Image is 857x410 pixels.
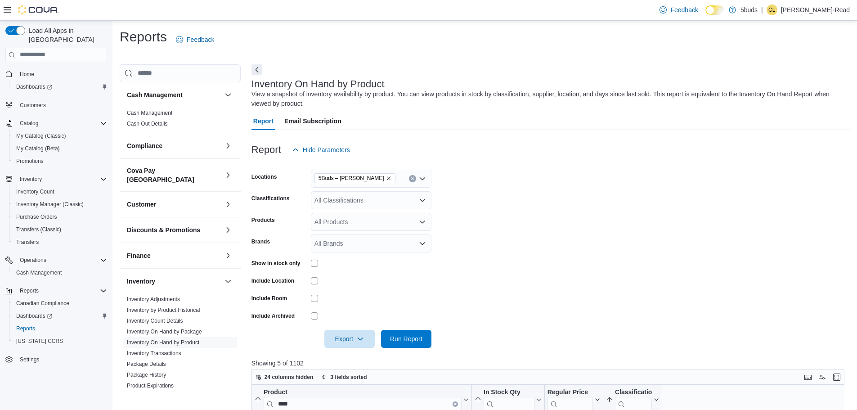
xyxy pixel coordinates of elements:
span: Reports [20,287,39,294]
span: Inventory [16,174,107,185]
button: Operations [2,254,111,266]
button: Open list of options [419,175,426,182]
button: Inventory [127,277,221,286]
span: Dashboards [16,83,52,90]
label: Include Location [251,277,294,284]
div: View a snapshot of inventory availability by product. You can view products in stock by classific... [251,90,846,108]
span: Inventory Manager (Classic) [13,199,107,210]
a: Inventory Count Details [127,318,183,324]
button: Keyboard shortcuts [803,372,813,383]
a: Inventory Count [13,186,58,197]
h3: Report [251,144,281,155]
button: Customer [127,200,221,209]
button: Inventory Count [9,185,111,198]
button: Cova Pay [GEOGRAPHIC_DATA] [223,170,233,180]
button: Reports [16,285,42,296]
a: Dashboards [9,81,111,93]
span: 5Buds – [PERSON_NAME] [319,174,384,183]
label: Include Room [251,295,287,302]
button: My Catalog (Beta) [9,142,111,155]
button: 24 columns hidden [252,372,317,383]
span: Catalog [16,118,107,129]
a: Inventory On Hand by Product [127,339,199,346]
span: Operations [16,255,107,266]
span: Cash Out Details [127,120,168,127]
span: [US_STATE] CCRS [16,338,63,345]
span: Settings [16,354,107,365]
label: Brands [251,238,270,245]
div: In Stock Qty [484,388,534,396]
span: Inventory Count Details [127,317,183,324]
button: Compliance [223,140,233,151]
button: Clear input [409,175,416,182]
a: Cash Management [13,267,65,278]
a: Promotions [13,156,47,167]
button: Inventory [2,173,111,185]
a: Cash Management [127,110,172,116]
span: Purchase Orders [13,212,107,222]
label: Include Archived [251,312,295,320]
button: Cova Pay [GEOGRAPHIC_DATA] [127,166,221,184]
span: Reports [13,323,107,334]
button: Finance [127,251,221,260]
div: Regular Price [547,388,592,396]
span: Inventory [20,176,42,183]
span: Load All Apps in [GEOGRAPHIC_DATA] [25,26,107,44]
a: Inventory Transactions [127,350,181,356]
a: Purchase Orders [13,212,61,222]
span: Feedback [670,5,698,14]
p: | [761,5,763,15]
span: Reports [16,285,107,296]
button: Customers [2,99,111,112]
button: Open list of options [419,218,426,225]
button: Display options [817,372,828,383]
button: Transfers (Classic) [9,223,111,236]
span: Home [16,68,107,80]
label: Classifications [251,195,290,202]
span: Cash Management [127,109,172,117]
button: Reports [9,322,111,335]
span: Email Subscription [284,112,341,130]
button: Compliance [127,141,221,150]
span: Washington CCRS [13,336,107,347]
a: Dashboards [9,310,111,322]
h3: Inventory [127,277,155,286]
a: Customers [16,100,49,111]
span: Customers [16,99,107,111]
span: 24 columns hidden [265,374,314,381]
h3: Finance [127,251,151,260]
span: Inventory Count [13,186,107,197]
a: Package Details [127,361,166,367]
div: Cash Management [120,108,241,133]
button: Discounts & Promotions [127,225,221,234]
label: Locations [251,173,277,180]
p: [PERSON_NAME]-Read [781,5,850,15]
button: Cash Management [223,90,233,100]
button: Remove 5Buds – Warman from selection in this group [386,176,391,181]
button: Next [251,64,262,75]
span: Promotions [16,158,44,165]
span: Canadian Compliance [16,300,69,307]
span: Customers [20,102,46,109]
a: Product Expirations [127,383,174,389]
span: Inventory On Hand by Package [127,328,202,335]
button: Finance [223,250,233,261]
p: Showing 5 of 1102 [251,359,851,368]
label: Products [251,216,275,224]
span: Transfers (Classic) [13,224,107,235]
button: Purchase Orders [9,211,111,223]
a: My Catalog (Classic) [13,131,70,141]
h3: Customer [127,200,156,209]
button: Reports [2,284,111,297]
button: Operations [16,255,50,266]
span: Dashboards [16,312,52,320]
span: Feedback [187,35,214,44]
a: Settings [16,354,43,365]
nav: Complex example [5,64,107,390]
a: Cash Out Details [127,121,168,127]
a: Dashboards [13,311,56,321]
div: Casey Long-Read [767,5,777,15]
span: Transfers [13,237,107,248]
a: [US_STATE] CCRS [13,336,67,347]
